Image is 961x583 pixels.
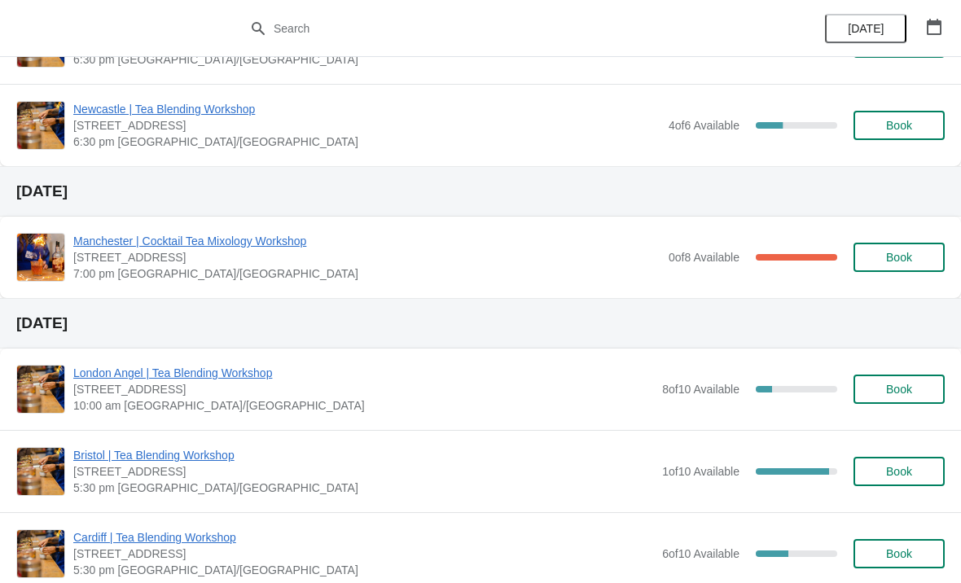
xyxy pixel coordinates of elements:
[669,251,739,264] span: 0 of 8 Available
[73,51,660,68] span: 6:30 pm [GEOGRAPHIC_DATA]/[GEOGRAPHIC_DATA]
[853,243,945,272] button: Book
[73,117,660,134] span: [STREET_ADDRESS]
[886,465,912,478] span: Book
[886,547,912,560] span: Book
[73,381,654,397] span: [STREET_ADDRESS]
[17,102,64,149] img: Newcastle | Tea Blending Workshop | 123 Grainger Street, Newcastle upon Tyne, NE1 5AE | 6:30 pm E...
[886,119,912,132] span: Book
[669,119,739,132] span: 4 of 6 Available
[662,465,739,478] span: 1 of 10 Available
[73,233,660,249] span: Manchester | Cocktail Tea Mixology Workshop
[73,365,654,381] span: London Angel | Tea Blending Workshop
[662,547,739,560] span: 6 of 10 Available
[73,134,660,150] span: 6:30 pm [GEOGRAPHIC_DATA]/[GEOGRAPHIC_DATA]
[73,562,654,578] span: 5:30 pm [GEOGRAPHIC_DATA]/[GEOGRAPHIC_DATA]
[17,234,64,281] img: Manchester | Cocktail Tea Mixology Workshop | 57 Church Street, Manchester M4 1PD, UK | 7:00 pm E...
[73,463,654,480] span: [STREET_ADDRESS]
[73,101,660,117] span: Newcastle | Tea Blending Workshop
[662,383,739,396] span: 8 of 10 Available
[73,397,654,414] span: 10:00 am [GEOGRAPHIC_DATA]/[GEOGRAPHIC_DATA]
[886,251,912,264] span: Book
[73,480,654,496] span: 5:30 pm [GEOGRAPHIC_DATA]/[GEOGRAPHIC_DATA]
[17,448,64,495] img: Bristol | Tea Blending Workshop | 73 Park Street, Bristol, BS1 5PB | 5:30 pm Europe/London
[273,14,721,43] input: Search
[886,383,912,396] span: Book
[73,265,660,282] span: 7:00 pm [GEOGRAPHIC_DATA]/[GEOGRAPHIC_DATA]
[73,529,654,546] span: Cardiff | Tea Blending Workshop
[825,14,906,43] button: [DATE]
[17,366,64,413] img: London Angel | Tea Blending Workshop | 26 Camden Passage, The Angel, London N1 8ED, UK | 10:00 am...
[73,546,654,562] span: [STREET_ADDRESS]
[73,447,654,463] span: Bristol | Tea Blending Workshop
[853,375,945,404] button: Book
[16,315,945,331] h2: [DATE]
[853,539,945,568] button: Book
[17,530,64,577] img: Cardiff | Tea Blending Workshop | 1-3 Royal Arcade, Cardiff CF10 1AE, UK | 5:30 pm Europe/London
[16,183,945,199] h2: [DATE]
[73,249,660,265] span: [STREET_ADDRESS]
[853,457,945,486] button: Book
[853,111,945,140] button: Book
[848,22,884,35] span: [DATE]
